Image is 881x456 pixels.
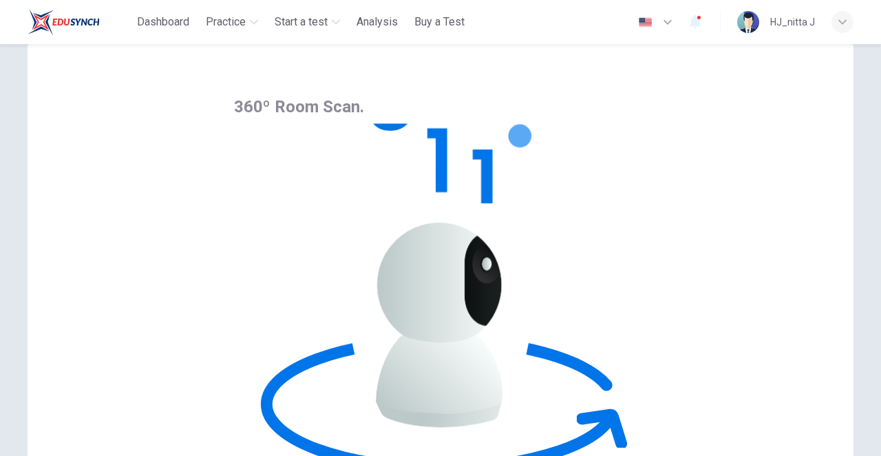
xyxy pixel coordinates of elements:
[275,14,328,30] span: Start a test
[637,17,654,28] img: en
[269,10,346,34] button: Start a test
[137,14,189,30] span: Dashboard
[206,14,246,30] span: Practice
[737,11,759,33] img: Profile picture
[28,8,100,36] img: ELTC logo
[28,8,131,36] a: ELTC logo
[234,97,364,116] span: 360º Room Scan.
[357,14,398,30] span: Analysis
[131,10,195,34] button: Dashboard
[770,14,815,30] div: HJ_nitta J
[200,10,264,34] button: Practice
[351,10,403,34] button: Analysis
[414,14,465,30] span: Buy a Test
[409,10,470,34] button: Buy a Test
